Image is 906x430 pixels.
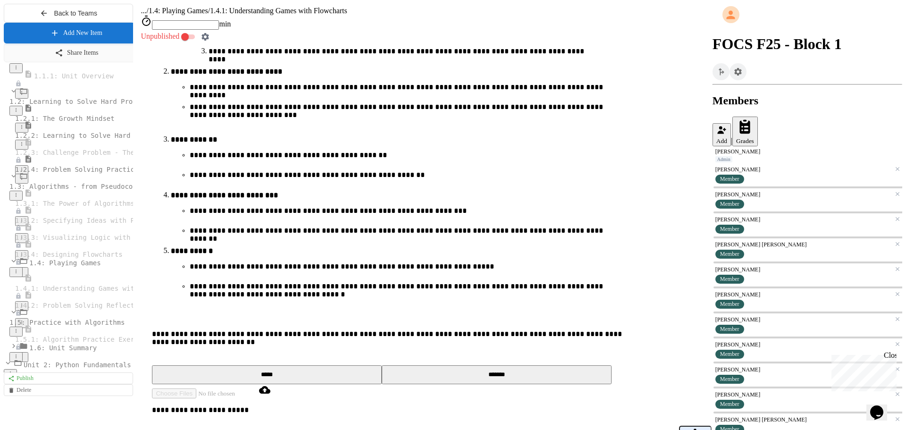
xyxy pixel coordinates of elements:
[715,241,891,248] div: [PERSON_NAME] [PERSON_NAME]
[4,372,133,384] a: Publish
[715,416,891,423] div: [PERSON_NAME] [PERSON_NAME]
[9,352,23,362] button: More options
[713,63,730,80] button: Click to see fork details
[15,132,166,139] span: 1.2.2: Learning to Solve Hard Problems
[4,384,133,396] a: Delete
[720,176,739,183] span: Member
[715,391,891,398] div: [PERSON_NAME]
[732,117,758,147] button: Grades
[715,366,891,373] div: [PERSON_NAME]
[715,316,891,323] div: [PERSON_NAME]
[15,234,174,241] span: 1.3.3: Visualizing Logic with Flowcharts
[15,166,138,173] span: 1.2.4: Problem Solving Practice
[15,80,133,89] div: Unpublished
[720,226,739,233] span: Member
[29,344,97,352] span: 1.6: Unit Summary
[715,341,891,348] div: [PERSON_NAME]
[720,376,739,383] span: Member
[720,351,739,358] span: Member
[4,369,17,379] button: More options
[720,401,739,408] span: Member
[9,319,125,326] span: 1.5: Practice with Algorithms
[34,72,114,80] span: 1.1.1: Unit Overview
[720,201,739,208] span: Member
[54,9,97,17] span: Back to Teams
[720,301,739,308] span: Member
[713,4,902,25] div: My Account
[9,98,152,105] span: 1.2: Learning to Solve Hard Problems
[15,149,162,156] span: 1.2.3: Challenge Problem - The Bridge
[866,392,897,421] iframe: chat widget
[730,63,747,80] button: Assignment Settings
[15,217,170,224] span: 1.3.2: Specifying Ideas with Pseudocode
[15,285,182,292] span: 1.4.1: Understanding Games with Flowcharts
[9,183,196,190] span: 1.3: Algorithms - from Pseudocode to Flowcharts
[15,115,115,122] span: 1.2.1: The Growth Mindset
[15,200,134,207] span: 1.3.1: The Power of Algorithms
[29,259,101,267] span: 1.4: Playing Games
[715,266,891,273] div: [PERSON_NAME]
[141,32,179,40] span: Unpublished
[715,148,899,155] div: [PERSON_NAME]
[715,166,891,173] div: [PERSON_NAME]
[15,336,154,343] span: 1.5.1: Algorithm Practice Exercises
[720,276,739,283] span: Member
[720,251,739,258] span: Member
[713,35,902,53] h1: FOCS F25 - Block 1
[715,156,732,162] div: Admin
[715,216,891,223] div: [PERSON_NAME]
[4,43,149,62] a: Share Items
[4,23,148,43] a: Add New Item
[210,7,347,15] span: 1.4.1: Understanding Games with Flowcharts
[720,326,739,333] span: Member
[4,4,133,23] button: Back to Teams
[715,291,891,298] div: [PERSON_NAME]
[15,302,146,309] span: 1.4.2: Problem Solving Reflection
[713,94,902,107] h2: Members
[828,351,897,391] iframe: chat widget
[15,251,123,258] span: 1.3.4: Designing Flowcharts
[219,20,231,28] span: min
[141,7,146,15] span: ...
[9,63,23,73] button: More options
[146,7,148,15] span: /
[715,191,891,198] div: [PERSON_NAME]
[713,123,731,146] button: Add
[9,267,23,277] button: More options
[731,136,732,144] span: |
[24,361,131,369] span: Unit 2: Python Fundamentals
[149,7,208,15] span: 1.4: Playing Games
[208,7,210,15] span: /
[4,4,65,60] div: Chat with us now!Close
